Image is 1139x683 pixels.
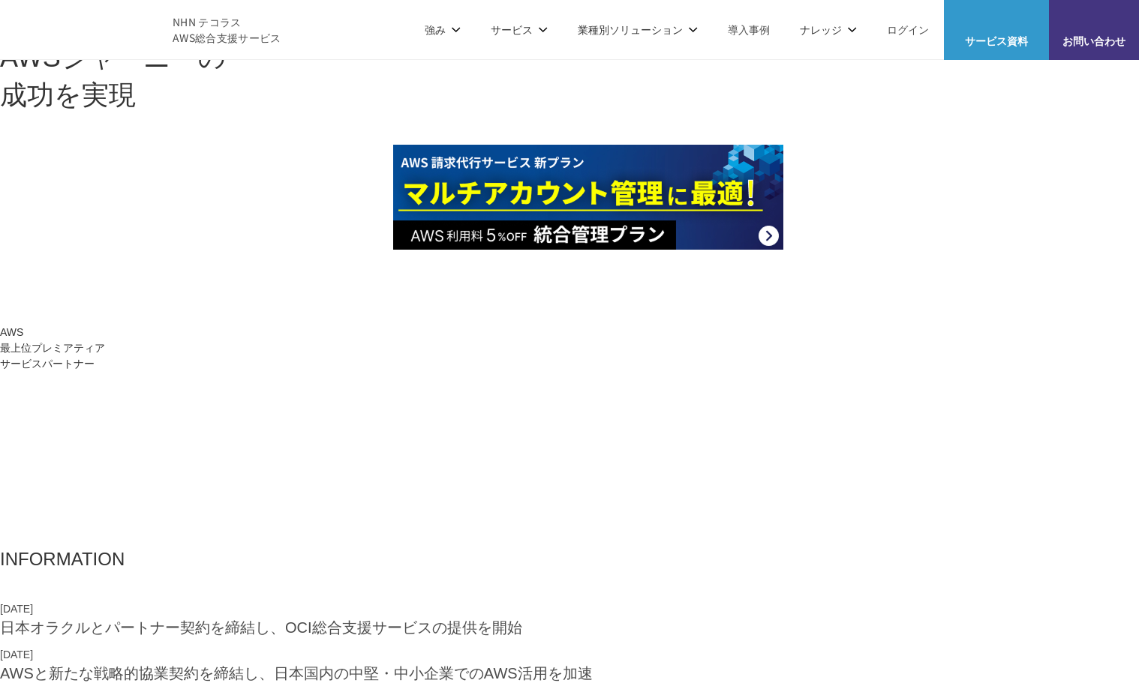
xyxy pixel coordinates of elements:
[800,22,857,37] p: ナレッジ
[578,22,698,37] p: 業種別ソリューション
[944,33,1049,49] span: サービス資料
[887,22,929,37] a: ログイン
[728,22,770,37] a: 導入事例
[1082,11,1106,29] img: お問い合わせ
[393,145,783,250] img: AWS請求代行サービス 統合管理プラン
[23,11,150,47] img: AWS総合支援サービス C-Chorus
[23,11,281,47] a: AWS総合支援サービス C-Chorus NHN テコラスAWS総合支援サービス
[425,22,461,37] p: 強み
[1049,33,1139,49] span: お問い合わせ
[173,14,281,46] span: NHN テコラス AWS総合支援サービス
[984,11,1008,29] img: AWS総合支援サービス C-Chorus サービス資料
[491,22,548,37] p: サービス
